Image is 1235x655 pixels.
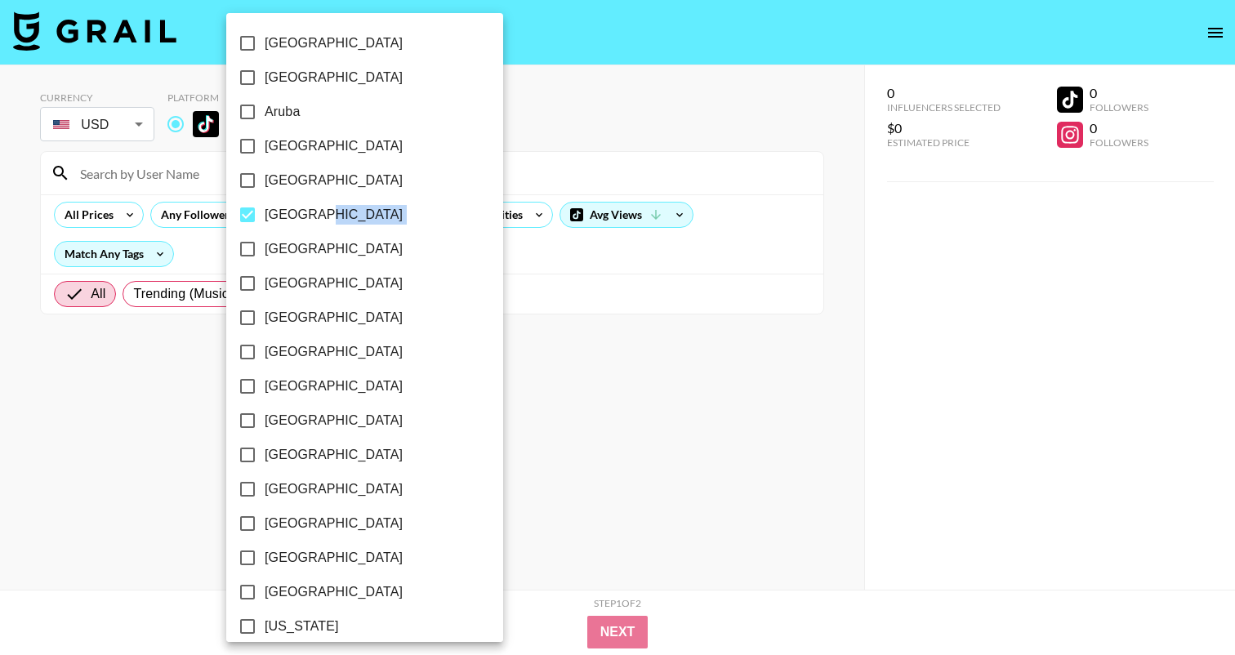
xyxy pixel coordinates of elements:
[265,33,403,53] span: [GEOGRAPHIC_DATA]
[265,582,403,602] span: [GEOGRAPHIC_DATA]
[265,377,403,396] span: [GEOGRAPHIC_DATA]
[265,514,403,533] span: [GEOGRAPHIC_DATA]
[265,617,339,636] span: [US_STATE]
[265,171,403,190] span: [GEOGRAPHIC_DATA]
[265,102,300,122] span: Aruba
[265,342,403,362] span: [GEOGRAPHIC_DATA]
[265,308,403,327] span: [GEOGRAPHIC_DATA]
[265,136,403,156] span: [GEOGRAPHIC_DATA]
[265,68,403,87] span: [GEOGRAPHIC_DATA]
[265,548,403,568] span: [GEOGRAPHIC_DATA]
[265,411,403,430] span: [GEOGRAPHIC_DATA]
[1153,573,1215,635] iframe: Drift Widget Chat Controller
[265,239,403,259] span: [GEOGRAPHIC_DATA]
[265,445,403,465] span: [GEOGRAPHIC_DATA]
[265,205,403,225] span: [GEOGRAPHIC_DATA]
[265,274,403,293] span: [GEOGRAPHIC_DATA]
[265,479,403,499] span: [GEOGRAPHIC_DATA]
